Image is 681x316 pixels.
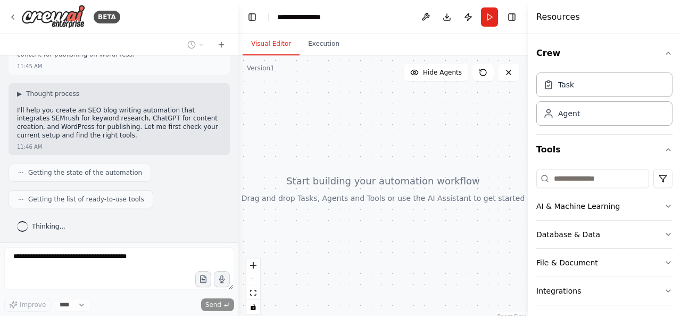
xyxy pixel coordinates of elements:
[28,195,144,204] span: Getting the list of ready-to-use tools
[20,301,46,309] span: Improve
[536,11,580,23] h4: Resources
[536,229,600,240] div: Database & Data
[536,277,672,305] button: Integrations
[4,298,51,312] button: Improve
[536,135,672,165] button: Tools
[17,107,221,140] p: I'll help you create an SEO blog writing automation that integrates SEMrush for keyword research,...
[246,258,260,314] div: React Flow controls
[300,33,348,55] button: Execution
[17,143,42,151] div: 11:46 AM
[404,64,468,81] button: Hide Agents
[205,301,221,309] span: Send
[246,258,260,272] button: zoom in
[21,5,85,29] img: Logo
[243,33,300,55] button: Visual Editor
[32,222,65,231] span: Thinking...
[26,90,79,98] span: Thought process
[536,249,672,277] button: File & Document
[536,68,672,134] div: Crew
[246,272,260,286] button: zoom out
[183,38,209,51] button: Switch to previous chat
[536,221,672,248] button: Database & Data
[558,108,580,119] div: Agent
[201,298,234,311] button: Send
[214,271,230,287] button: Click to speak your automation idea
[213,38,230,51] button: Start a new chat
[246,300,260,314] button: toggle interactivity
[247,64,275,72] div: Version 1
[536,257,598,268] div: File & Document
[504,10,519,25] button: Hide right sidebar
[195,271,211,287] button: Upload files
[536,192,672,220] button: AI & Machine Learning
[17,62,42,70] div: 11:45 AM
[17,90,22,98] span: ▶
[28,168,142,177] span: Getting the state of the automation
[536,286,581,296] div: Integrations
[246,286,260,300] button: fit view
[277,12,330,22] nav: breadcrumb
[17,90,79,98] button: ▶Thought process
[245,10,260,25] button: Hide left sidebar
[94,11,120,23] div: BETA
[423,68,462,77] span: Hide Agents
[536,38,672,68] button: Crew
[558,79,574,90] div: Task
[536,201,620,212] div: AI & Machine Learning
